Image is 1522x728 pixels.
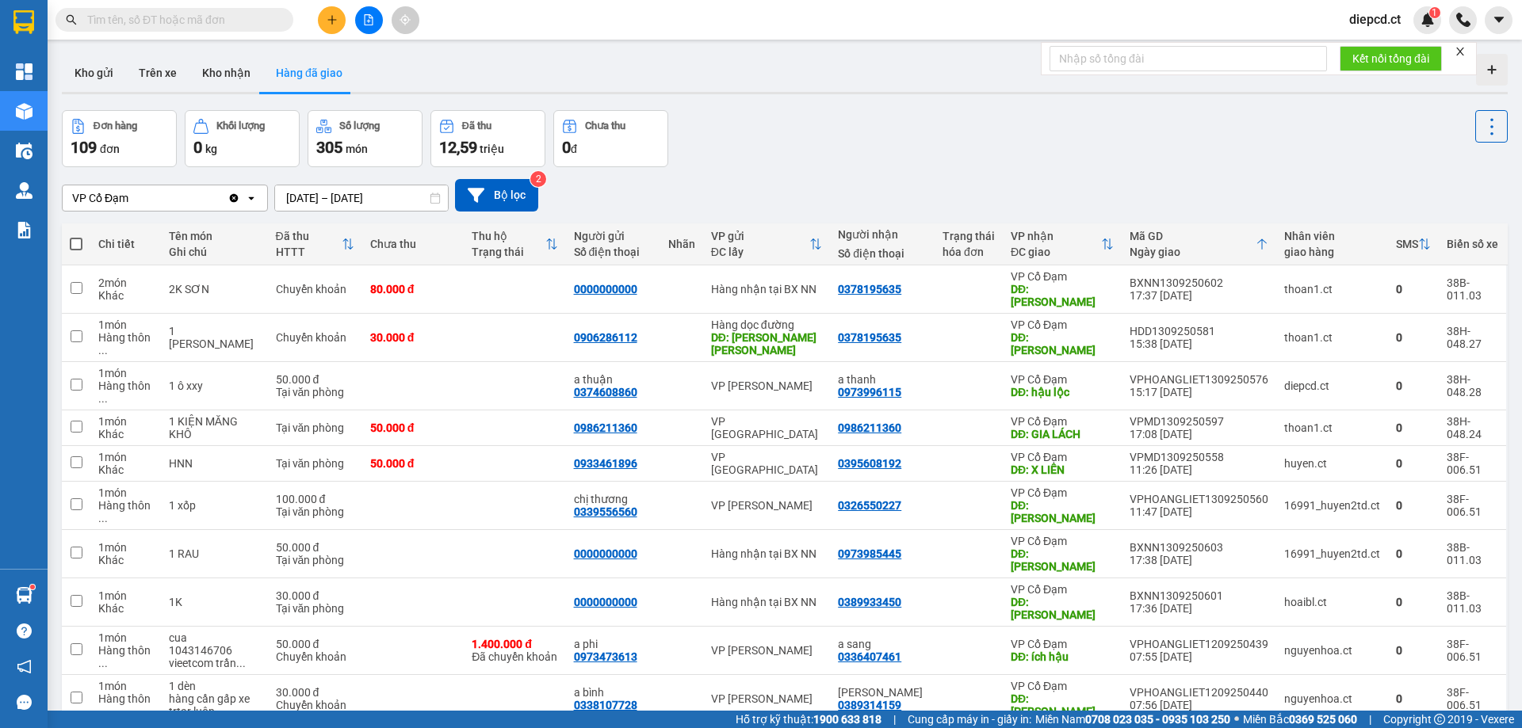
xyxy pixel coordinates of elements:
[339,120,380,131] div: Số lượng
[8,117,230,139] li: In ngày: 06:46 14/09
[574,386,637,398] div: 0374608860
[1396,283,1431,295] div: 0
[98,602,153,615] div: Khác
[16,587,33,604] img: warehouse-icon
[355,6,383,34] button: file-add
[472,230,545,242] div: Thu hộ
[98,486,153,499] div: 1 món
[893,711,896,728] span: |
[1447,276,1498,302] div: 38B-011.03
[1429,7,1440,18] sup: 1
[908,711,1031,728] span: Cung cấp máy in - giấy in:
[464,223,565,265] th: Toggle SortBy
[574,493,652,505] div: chị thương
[1130,650,1268,663] div: 07:55 [DATE]
[1011,692,1114,718] div: DĐ: xuân thành
[169,499,260,512] div: 1 xốp
[16,182,33,199] img: warehouse-icon
[193,138,202,157] span: 0
[126,54,189,92] button: Trên xe
[263,54,355,92] button: Hàng đã giao
[574,505,637,518] div: 0339556560
[711,499,822,512] div: VP [PERSON_NAME]
[370,421,456,434] div: 50.000 đ
[571,143,577,155] span: đ
[1369,711,1371,728] span: |
[98,499,153,524] div: Hàng thông thường
[1130,325,1268,337] div: HDD1309250581
[98,318,153,331] div: 1 món
[275,185,448,211] input: Select a date range.
[98,379,153,405] div: Hàng thông thường
[169,283,260,295] div: 2K SƠN
[1476,54,1508,86] div: Tạo kho hàng mới
[562,138,571,157] span: 0
[1284,246,1380,258] div: giao hàng
[1396,331,1431,344] div: 0
[943,246,995,258] div: hóa đơn
[66,14,77,25] span: search
[711,246,809,258] div: ĐC lấy
[1447,415,1498,440] div: 38H-048.24
[838,331,901,344] div: 0378195635
[1130,386,1268,398] div: 15:17 [DATE]
[574,638,652,650] div: a phi
[1130,451,1268,463] div: VPMD1309250558
[574,686,652,699] div: a bình
[98,344,108,356] span: ...
[169,547,260,560] div: 1 RAU
[1035,711,1230,728] span: Miền Nam
[98,392,108,405] span: ...
[711,547,822,560] div: Hàng nhận tại BX NN
[276,493,354,505] div: 100.000 đ
[8,95,230,117] li: [PERSON_NAME]
[87,11,274,29] input: Tìm tên, số ĐT hoặc mã đơn
[1011,486,1114,499] div: VP Cổ Đạm
[316,138,342,157] span: 305
[169,246,260,258] div: Ghi chú
[1396,547,1431,560] div: 0
[1130,541,1268,554] div: BXNN1309250603
[276,457,354,470] div: Tại văn phòng
[100,143,120,155] span: đơn
[169,457,260,470] div: HNN
[1130,589,1268,602] div: BXNN1309250601
[346,143,368,155] span: món
[530,171,546,187] sup: 2
[838,421,901,434] div: 0986211360
[838,457,901,470] div: 0395608192
[169,631,260,644] div: cua
[1284,421,1380,434] div: thoan1.ct
[98,238,153,250] div: Chi tiết
[1011,463,1114,476] div: DĐ: X LIÊN
[574,246,652,258] div: Số điện thoại
[1284,644,1380,657] div: nguyenhoa.ct
[16,103,33,120] img: warehouse-icon
[1284,499,1380,512] div: 16991_huyen2td.ct
[1432,7,1437,18] span: 1
[1130,337,1268,350] div: 15:38 [DATE]
[98,463,153,476] div: Khác
[574,421,637,434] div: 0986211360
[276,554,354,566] div: Tại văn phòng
[98,541,153,554] div: 1 món
[8,8,95,95] img: logo.jpg
[574,699,637,711] div: 0338107728
[838,499,901,512] div: 0326550227
[276,246,342,258] div: HTTT
[1003,223,1122,265] th: Toggle SortBy
[1434,714,1445,725] span: copyright
[98,680,153,692] div: 1 món
[480,143,504,155] span: triệu
[98,589,153,602] div: 1 món
[276,602,354,615] div: Tại văn phòng
[1447,325,1498,350] div: 38H-048.27
[16,63,33,80] img: dashboard-icon
[308,110,423,167] button: Số lượng305món
[327,14,338,25] span: plus
[1447,541,1498,566] div: 38B-011.03
[813,713,881,726] strong: 1900 633 818
[1447,589,1498,615] div: 38B-011.03
[1447,686,1498,711] div: 38F-006.51
[370,238,456,250] div: Chưa thu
